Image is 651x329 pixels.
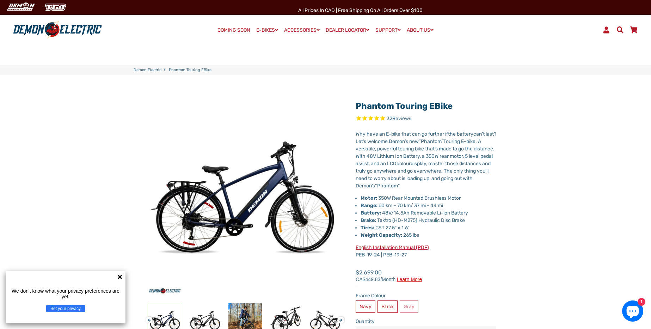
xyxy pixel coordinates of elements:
span: can [473,131,482,137]
label: Quantity [356,318,496,325]
img: Demon Electric [4,1,37,13]
a: Phantom Touring eBike [356,101,453,111]
strong: Motor: [361,195,377,201]
img: TGB Canada [41,1,70,13]
span: display, master those distances and truly go anywhere and go everywhere. The only thing you [356,161,491,174]
a: Demon Electric [134,67,161,73]
span: s [373,183,375,189]
span: s new [406,138,419,144]
p: PEB-19-24 | PEB-19-27 [356,244,496,259]
span: ’ [482,131,483,137]
button: Next [337,313,342,321]
img: Demon Electric logo [11,21,104,39]
li: CST 27.5" x 1.6" [361,224,496,231]
span: $2,699.00 [356,268,422,282]
strong: Tires: [361,225,374,231]
span: Phantom [421,138,442,144]
span: 32 reviews [387,116,411,122]
span: ” [442,138,443,144]
li: Tektro (HD-M275) Hydraulic Disc Brake [361,217,496,224]
button: Set your privacy [46,305,85,312]
inbox-online-store-chat: Shopify online store chat [620,300,645,323]
span: ll need to worry about is loading up, and going out with Demon [356,168,489,189]
span: “ [375,183,377,189]
span: ’ [372,183,373,189]
a: ACCESSORIES [282,25,322,35]
a: ABOUT US [404,25,436,35]
label: Black [377,300,398,313]
a: DEALER LOCATOR [323,25,372,35]
span: Reviews [392,116,411,122]
li: 60 km – 70 km/ 37 mi - 44 mi [361,202,496,209]
span: ’ [405,138,406,144]
span: Rated 4.8 out of 5 stars 32 reviews [356,115,496,123]
span: colour [397,161,411,167]
span: ’ [363,138,364,144]
p: We don't know what your privacy preferences are yet. [8,288,123,299]
a: SUPPORT [373,25,403,35]
a: E-BIKES [254,25,281,35]
strong: Range: [361,203,377,209]
span: s welcome Demon [364,138,405,144]
span: ? [494,131,496,137]
span: Touring E-bike. A versatile, powerful touring bike that [356,138,481,152]
a: COMING SOON [215,25,253,35]
span: Phantom Touring eBike [169,67,211,73]
span: the battery [448,131,473,137]
label: Navy [356,300,375,313]
span: ’ [485,168,486,174]
a: English Installation Manual (PDF) [356,244,429,250]
label: Frame Colour [356,292,496,299]
span: s made to go the distance. With 48V Lithium Ion Battery, a 350W rear motor, 5 level pedal assist,... [356,146,495,167]
span: Phantom [377,183,398,189]
span: Wh [356,131,363,137]
li: 48V/14.5Ah Removable Li-ion Battery [361,209,496,217]
strong: Weight Capacity: [361,232,402,238]
button: Previous [146,313,150,321]
span: t last [483,131,494,137]
label: Gray [400,300,418,313]
li: 350W Rear Mounted Brushless Motor [361,194,496,202]
span: ”. [398,183,401,189]
span: y have an E-bike that can go further if [363,131,448,137]
span: Let [356,138,363,144]
strong: Battery: [361,210,381,216]
strong: Brake: [361,217,376,223]
span: “ [419,138,421,144]
li: 265 lbs [361,231,496,239]
span: All Prices in CAD | Free shipping on all orders over $100 [298,7,423,13]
